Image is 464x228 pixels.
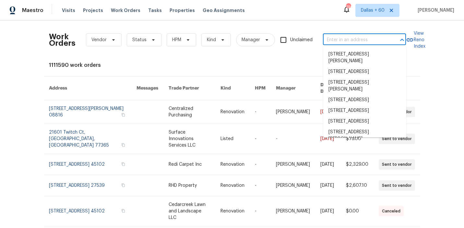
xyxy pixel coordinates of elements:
td: Renovation [215,100,250,124]
td: Centralized Purchasing [163,100,215,124]
td: Surface Innovations Services LLC [163,124,215,154]
div: 1111590 work orders [49,62,415,68]
td: - [250,124,271,154]
td: Renovation [215,154,250,175]
span: HPM [172,37,181,43]
span: [PERSON_NAME] [415,7,454,14]
th: Trade Partner [163,77,215,100]
span: Kind [207,37,216,43]
div: 790 [346,4,351,10]
li: [STREET_ADDRESS] [323,95,406,105]
td: Cedarcreek Lawn and Landscape LLC [163,196,215,226]
td: Redi Carpet Inc [163,154,215,175]
td: [PERSON_NAME] [271,196,315,226]
span: Vendor [91,37,107,43]
span: Status [132,37,147,43]
td: Renovation [215,175,250,196]
td: - [250,154,271,175]
span: Tasks [148,8,162,13]
th: Due Date [315,77,341,100]
td: - [271,124,315,154]
span: Projects [83,7,103,14]
button: Copy Address [120,142,126,148]
td: Renovation [215,196,250,226]
span: Visits [62,7,75,14]
span: Dallas + 60 [361,7,385,14]
button: Copy Address [120,161,126,167]
li: [STREET_ADDRESS][PERSON_NAME] [323,77,406,95]
button: Copy Address [120,112,126,118]
th: Messages [131,77,163,100]
li: [STREET_ADDRESS] [323,66,406,77]
button: Copy Address [120,208,126,214]
th: Address [44,77,132,100]
button: Copy Address [120,182,126,188]
span: Work Orders [111,7,140,14]
th: Manager [271,77,315,100]
button: Close [398,35,407,44]
th: HPM [250,77,271,100]
span: Properties [170,7,195,14]
li: [STREET_ADDRESS] [323,105,406,116]
td: - [250,100,271,124]
td: - [250,175,271,196]
td: RHD Property [163,175,215,196]
span: Manager [242,37,260,43]
li: [STREET_ADDRESS][PERSON_NAME] [323,49,406,66]
li: [STREET_ADDRESS] [323,116,406,127]
td: Listed [215,124,250,154]
span: Geo Assignments [203,7,245,14]
td: [PERSON_NAME] [271,175,315,196]
span: Maestro [22,7,43,14]
td: - [250,196,271,226]
td: [PERSON_NAME] [271,154,315,175]
th: Kind [215,77,250,100]
h2: Work Orders [49,33,76,46]
span: Unclaimed [290,37,313,43]
li: [STREET_ADDRESS][PERSON_NAME] [323,127,406,144]
a: View Reno Index [406,30,425,50]
td: [PERSON_NAME] [271,100,315,124]
input: Enter in an address [323,35,388,45]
